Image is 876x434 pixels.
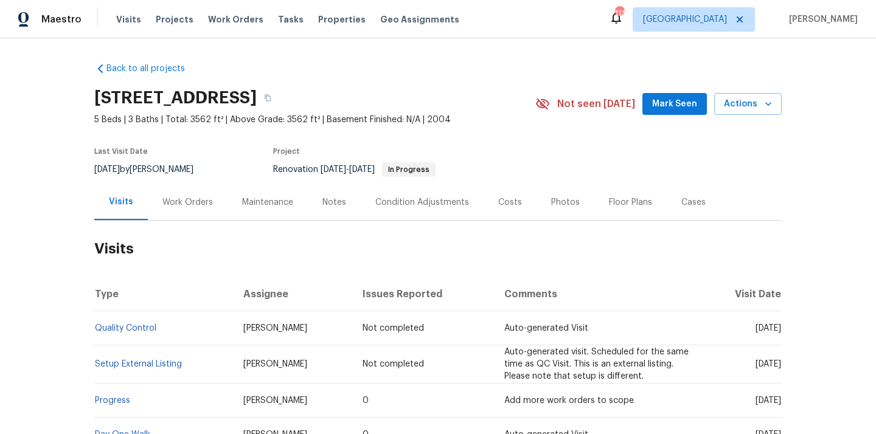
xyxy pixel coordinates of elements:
div: 113 [615,7,624,19]
div: Floor Plans [609,196,652,208]
span: Visits [116,13,141,26]
a: Quality Control [95,324,156,332]
span: Projects [156,13,193,26]
span: [DATE] [94,165,120,174]
button: Actions [714,93,782,115]
th: Issues Reported [353,277,495,311]
span: Project [273,148,300,155]
h2: Visits [94,221,782,277]
span: [DATE] [756,324,781,332]
span: Actions [724,97,772,112]
div: Cases [681,196,706,208]
span: Maestro [41,13,82,26]
span: [PERSON_NAME] [243,360,307,368]
div: Maintenance [242,196,293,208]
span: [PERSON_NAME] [784,13,858,26]
div: Notes [322,196,346,208]
span: [DATE] [756,396,781,405]
span: Properties [318,13,366,26]
span: Not seen [DATE] [557,98,635,110]
span: [DATE] [756,360,781,368]
span: Not completed [363,360,424,368]
a: Progress [95,396,130,405]
div: Work Orders [162,196,213,208]
span: Last Visit Date [94,148,148,155]
span: [DATE] [349,165,375,174]
div: Condition Adjustments [375,196,469,208]
th: Visit Date [701,277,782,311]
span: 0 [363,396,369,405]
th: Type [94,277,234,311]
span: Auto-generated visit. Scheduled for the same time as QC Visit. This is an external listing. Pleas... [504,348,689,381]
span: Not completed [363,324,424,332]
span: Renovation [273,165,436,174]
span: [PERSON_NAME] [243,324,307,332]
span: Tasks [278,15,304,24]
span: Mark Seen [652,97,697,112]
span: In Progress [383,166,434,173]
h2: [STREET_ADDRESS] [94,92,257,104]
th: Comments [495,277,701,311]
span: - [321,165,375,174]
span: Geo Assignments [380,13,459,26]
span: 5 Beds | 3 Baths | Total: 3562 ft² | Above Grade: 3562 ft² | Basement Finished: N/A | 2004 [94,114,535,126]
div: Photos [551,196,580,208]
span: [DATE] [321,165,346,174]
span: Auto-generated Visit [504,324,588,332]
span: Add more work orders to scope [504,396,634,405]
th: Assignee [234,277,353,311]
span: [PERSON_NAME] [243,396,307,405]
span: [GEOGRAPHIC_DATA] [643,13,727,26]
div: Costs [498,196,522,208]
button: Mark Seen [642,93,707,115]
a: Setup External Listing [95,360,182,368]
span: Work Orders [208,13,263,26]
div: by [PERSON_NAME] [94,162,208,177]
a: Back to all projects [94,63,211,75]
div: Visits [109,196,133,208]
